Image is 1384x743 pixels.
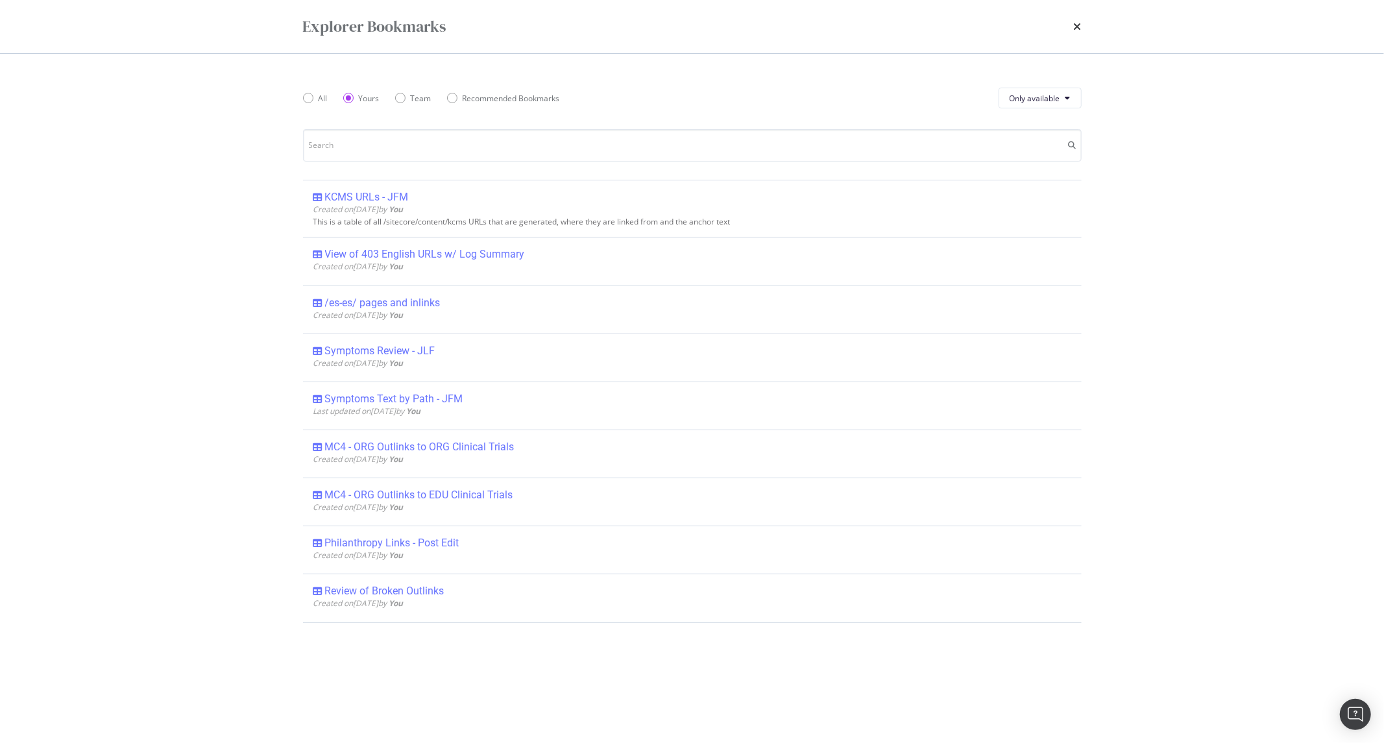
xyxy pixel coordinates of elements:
[1340,699,1371,730] div: Open Intercom Messenger
[319,93,328,104] div: All
[325,393,463,406] div: Symptoms Text by Path - JFM
[1010,93,1060,104] span: Only available
[325,489,513,502] div: MC4 - ORG Outlinks to EDU Clinical Trials
[313,310,404,321] span: Created on [DATE] by
[313,454,404,465] span: Created on [DATE] by
[325,345,435,358] div: Symptoms Review - JLF
[303,93,328,104] div: All
[313,598,404,609] span: Created on [DATE] by
[313,406,421,417] span: Last updated on [DATE] by
[463,93,560,104] div: Recommended Bookmarks
[389,454,404,465] b: You
[325,585,444,598] div: Review of Broken Outlinks
[343,93,380,104] div: Yours
[389,310,404,321] b: You
[407,406,421,417] b: You
[389,598,404,609] b: You
[313,550,404,561] span: Created on [DATE] by
[325,537,459,550] div: Philanthropy Links - Post Edit
[325,191,409,204] div: KCMS URLs - JFM
[325,441,515,454] div: MC4 - ORG Outlinks to ORG Clinical Trials
[359,93,380,104] div: Yours
[395,93,431,104] div: Team
[447,93,560,104] div: Recommended Bookmarks
[303,129,1082,162] input: Search
[1074,16,1082,38] div: times
[999,88,1082,108] button: Only available
[325,297,441,310] div: /es-es/ pages and inlinks
[313,217,1071,226] div: This is a table of all /sitecore/content/kcms URLs that are generated, where they are linked from...
[389,204,404,215] b: You
[411,93,431,104] div: Team
[313,261,404,272] span: Created on [DATE] by
[389,502,404,513] b: You
[389,261,404,272] b: You
[389,550,404,561] b: You
[325,248,525,261] div: View of 403 English URLs w/ Log Summary
[389,358,404,369] b: You
[313,358,404,369] span: Created on [DATE] by
[313,204,404,215] span: Created on [DATE] by
[313,502,404,513] span: Created on [DATE] by
[303,16,446,38] div: Explorer Bookmarks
